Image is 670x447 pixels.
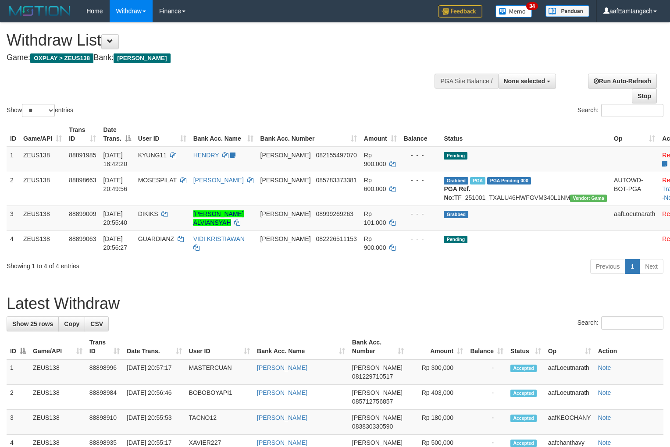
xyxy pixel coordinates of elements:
select: Showentries [22,104,55,117]
div: Showing 1 to 4 of 4 entries [7,258,273,270]
th: Op: activate to sort column ascending [610,122,659,147]
span: 88899009 [69,210,96,217]
td: 88898984 [86,385,123,410]
th: Balance [400,122,441,147]
h1: Withdraw List [7,32,438,49]
th: Game/API: activate to sort column ascending [29,334,86,359]
span: CSV [90,320,103,327]
span: [DATE] 20:55:40 [103,210,127,226]
label: Show entries [7,104,73,117]
td: 3 [7,206,20,231]
span: Copy 082155497070 to clipboard [316,152,356,159]
span: MOSESPILAT [138,177,177,184]
a: [PERSON_NAME] [257,439,307,446]
span: 88899063 [69,235,96,242]
td: Rp 403,000 [407,385,467,410]
td: AUTOWD-BOT-PGA [610,172,659,206]
span: Pending [444,152,467,160]
span: 88891985 [69,152,96,159]
td: 88898910 [86,410,123,435]
a: [PERSON_NAME] [257,414,307,421]
span: Accepted [510,415,537,422]
td: aafLoeutnarath [545,359,595,385]
a: VIDI KRISTIAWAN [193,235,245,242]
td: TF_251001_TXALU46HWFGVM340L1NM [440,172,610,206]
a: 1 [625,259,640,274]
span: KYUNG11 [138,152,167,159]
span: Copy 085783373381 to clipboard [316,177,356,184]
span: Grabbed [444,211,468,218]
td: aafLoeutnarath [610,206,659,231]
a: Stop [632,89,657,103]
td: [DATE] 20:55:53 [123,410,185,435]
a: Note [598,389,611,396]
td: aafKEOCHANY [545,410,595,435]
a: [PERSON_NAME] [193,177,244,184]
span: Grabbed [444,177,468,184]
td: 2 [7,172,20,206]
td: [DATE] 20:56:46 [123,385,185,410]
span: Vendor URL: https://trx31.1velocity.biz [570,195,607,202]
span: [DATE] 20:49:56 [103,177,127,192]
span: [PERSON_NAME] [352,364,403,371]
a: Note [598,414,611,421]
th: Game/API: activate to sort column ascending [20,122,65,147]
td: Rp 300,000 [407,359,467,385]
span: Copy [64,320,79,327]
img: MOTION_logo.png [7,4,73,18]
div: - - - [404,176,437,184]
a: [PERSON_NAME] ALVIANSYAH [193,210,244,226]
span: 34 [526,2,538,10]
span: Rp 900.000 [364,235,386,251]
th: Action [595,334,663,359]
td: 1 [7,359,29,385]
td: ZEUS138 [20,172,65,206]
td: Rp 180,000 [407,410,467,435]
a: CSV [85,316,109,331]
span: Marked by aafanarl [470,177,485,184]
th: Trans ID: activate to sort column ascending [65,122,100,147]
span: Copy 082226511153 to clipboard [316,235,356,242]
td: ZEUS138 [29,359,86,385]
span: [PERSON_NAME] [352,414,403,421]
span: [PERSON_NAME] [260,235,311,242]
label: Search: [577,316,663,330]
th: Amount: activate to sort column ascending [360,122,400,147]
a: Run Auto-Refresh [588,74,657,89]
a: Previous [590,259,625,274]
input: Search: [601,316,663,330]
span: OXPLAY > ZEUS138 [30,53,93,63]
span: Copy 085712756857 to clipboard [352,398,393,405]
span: None selected [504,78,545,85]
td: aafLoeutnarath [545,385,595,410]
th: Status: activate to sort column ascending [507,334,545,359]
a: Note [598,439,611,446]
td: - [467,359,507,385]
img: panduan.png [545,5,589,17]
th: Bank Acc. Number: activate to sort column ascending [257,122,360,147]
td: ZEUS138 [20,147,65,172]
td: ZEUS138 [20,231,65,255]
th: Bank Acc. Name: activate to sort column ascending [190,122,257,147]
img: Feedback.jpg [438,5,482,18]
span: Accepted [510,365,537,372]
a: HENDRY [193,152,219,159]
th: Date Trans.: activate to sort column ascending [123,334,185,359]
td: 2 [7,385,29,410]
span: [DATE] 20:56:27 [103,235,127,251]
span: GUARDIANZ [138,235,174,242]
b: PGA Ref. No: [444,185,470,201]
th: Amount: activate to sort column ascending [407,334,467,359]
td: ZEUS138 [20,206,65,231]
td: 4 [7,231,20,255]
div: - - - [404,151,437,160]
th: Bank Acc. Number: activate to sort column ascending [349,334,407,359]
span: Accepted [510,390,537,397]
a: [PERSON_NAME] [257,389,307,396]
th: Status [440,122,610,147]
td: BOBOBOYAPI1 [185,385,254,410]
span: [PERSON_NAME] [352,389,403,396]
td: ZEUS138 [29,385,86,410]
th: Bank Acc. Name: activate to sort column ascending [253,334,349,359]
th: Balance: activate to sort column ascending [467,334,507,359]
